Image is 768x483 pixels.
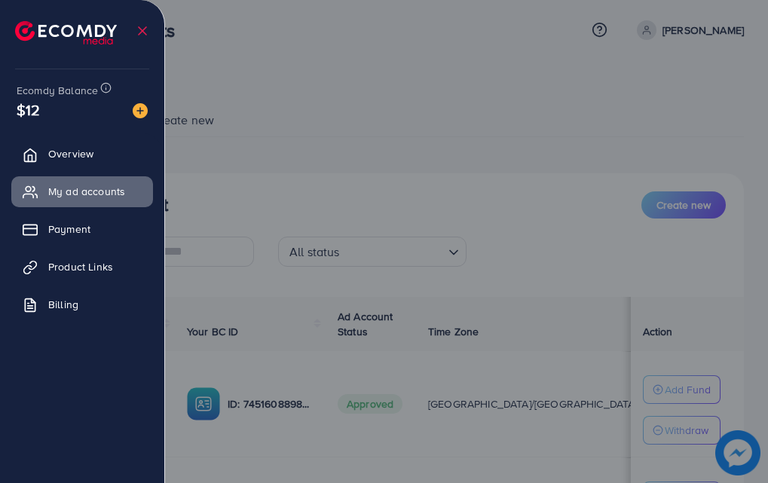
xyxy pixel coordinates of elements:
a: Overview [11,139,153,169]
span: Product Links [48,259,113,274]
img: logo [15,21,117,44]
span: $12 [17,97,40,122]
span: Ecomdy Balance [17,83,98,98]
span: Billing [48,297,78,312]
a: My ad accounts [11,176,153,206]
span: Overview [48,146,93,161]
a: Payment [11,214,153,244]
a: Product Links [11,252,153,282]
span: Payment [48,222,90,237]
a: Billing [11,289,153,319]
span: My ad accounts [48,184,125,199]
img: image [133,103,148,118]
